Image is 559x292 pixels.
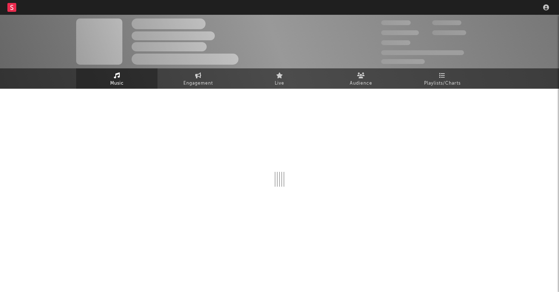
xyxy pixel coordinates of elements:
[381,40,410,45] span: 100,000
[432,20,461,25] span: 100,000
[275,79,284,88] span: Live
[424,79,461,88] span: Playlists/Charts
[381,59,425,64] span: Jump Score: 85.0
[183,79,213,88] span: Engagement
[402,68,483,89] a: Playlists/Charts
[381,20,411,25] span: 300,000
[110,79,124,88] span: Music
[381,30,419,35] span: 50,000,000
[432,30,466,35] span: 1,000,000
[76,68,157,89] a: Music
[320,68,402,89] a: Audience
[157,68,239,89] a: Engagement
[350,79,372,88] span: Audience
[239,68,320,89] a: Live
[381,50,464,55] span: 50,000,000 Monthly Listeners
